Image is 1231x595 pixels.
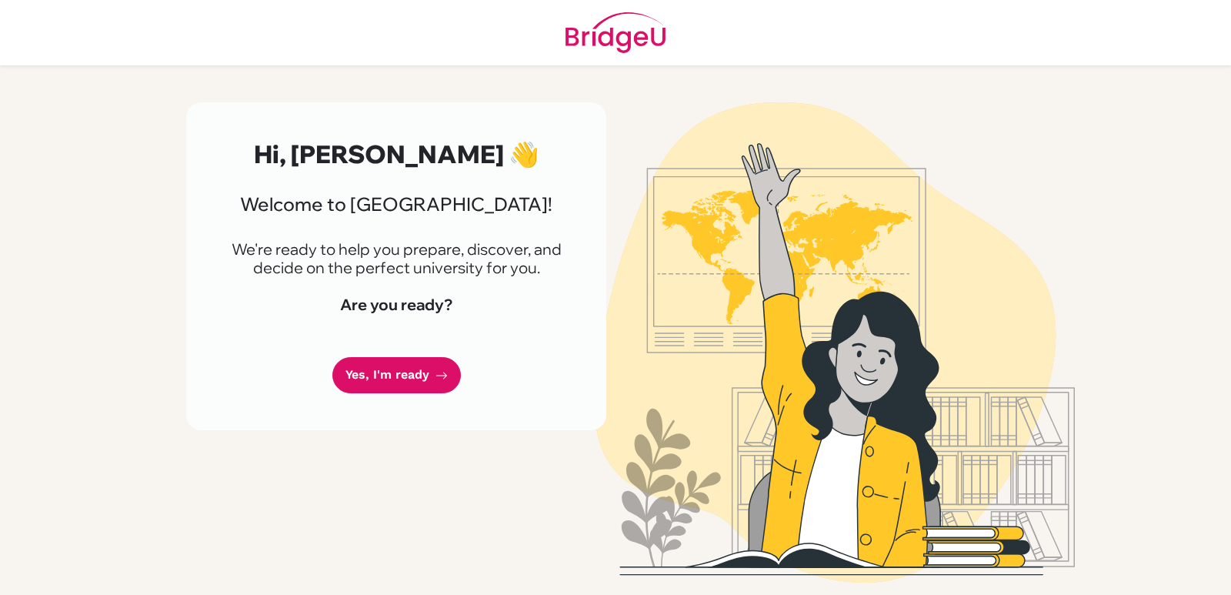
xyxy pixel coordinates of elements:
h3: Welcome to [GEOGRAPHIC_DATA]! [223,193,569,216]
h4: Are you ready? [223,296,569,314]
h2: Hi, [PERSON_NAME] 👋 [223,139,569,169]
a: Yes, I'm ready [332,357,461,393]
p: We're ready to help you prepare, discover, and decide on the perfect university for you. [223,240,569,277]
